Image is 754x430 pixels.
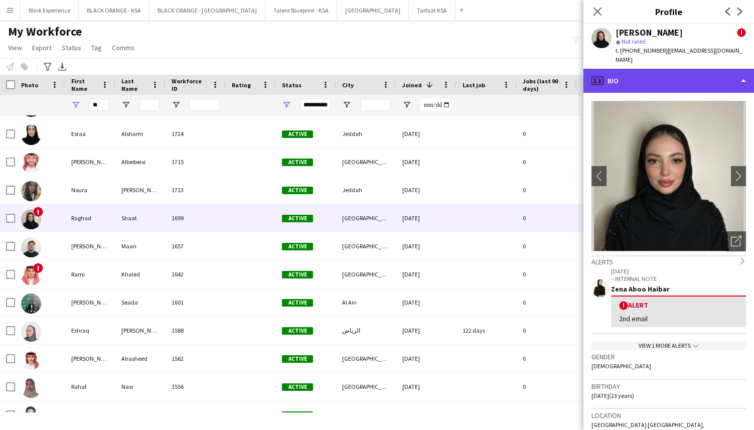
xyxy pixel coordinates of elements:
span: ! [737,28,746,37]
button: Open Filter Menu [172,100,181,109]
div: Noura [65,176,115,204]
div: الرياض [336,317,396,344]
img: Abdualrahman Albelbeisi [21,153,41,173]
div: [PERSON_NAME] [616,28,683,37]
div: [GEOGRAPHIC_DATA] [336,401,396,428]
a: Tag [87,41,106,54]
span: [DEMOGRAPHIC_DATA] [591,362,651,370]
span: Active [282,159,313,166]
div: 0 [517,373,577,400]
div: Seada [115,289,166,316]
div: 0 [517,289,577,316]
div: Maan [115,232,166,260]
button: Tarfaat KSA [409,1,456,20]
div: 1556 [166,373,226,400]
h3: Location [591,411,746,420]
div: 1699 [166,204,226,232]
span: Not rated [622,38,646,45]
app-action-btn: Advanced filters [42,61,54,73]
span: Last Name [121,77,147,92]
img: Rahaf Nasr [21,378,41,398]
div: [DATE] [396,176,457,204]
p: – INTERNAL NOTE [611,275,746,282]
span: City [342,81,354,89]
span: Tag [91,43,102,52]
div: 1588 [166,317,226,344]
div: 0 [517,232,577,260]
button: BLACK ORANGE - KSA [79,1,149,20]
button: Open Filter Menu [583,100,592,109]
img: Esraa Alshami [21,125,41,145]
img: Maan Mohamad Rasheed Maan [21,237,41,257]
div: [PERSON_NAME] [65,148,115,176]
span: ! [619,301,628,310]
div: 1713 [166,176,226,204]
div: [DATE] [396,401,457,428]
div: Open photos pop-in [726,231,746,251]
h3: Gender [591,352,746,361]
div: View 1 more alerts [591,342,746,350]
span: Rating [232,81,251,89]
div: [GEOGRAPHIC_DATA] [336,232,396,260]
img: Noura Alhariri [21,181,41,201]
button: Blink Experience [21,1,79,20]
button: Open Filter Menu [402,100,411,109]
img: Eshraq Abbas [21,322,41,342]
span: Jobs (last 90 days) [523,77,559,92]
div: [PERSON_NAME] [115,176,166,204]
div: [GEOGRAPHIC_DATA] [336,148,396,176]
span: First Name [71,77,97,92]
span: Status [282,81,301,89]
button: BLACK ORANGE - [GEOGRAPHIC_DATA] [149,1,265,20]
div: [DATE] [396,345,457,372]
div: 1715 [166,148,226,176]
a: Export [28,41,56,54]
span: Active [282,187,313,194]
div: [DATE] [396,204,457,232]
div: Khaled [115,260,166,288]
a: View [4,41,26,54]
div: 122 days [457,317,517,344]
button: Talent Blueprint - KSA [265,1,337,20]
div: Alert [619,301,738,310]
div: Esraa [65,120,115,148]
input: City Filter Input [360,99,390,111]
div: [DATE] [396,148,457,176]
div: Raghad [65,204,115,232]
span: Comms [112,43,134,52]
div: Alrasheed [115,345,166,372]
div: [PERSON_NAME] [65,401,115,428]
div: [DATE] [396,289,457,316]
span: Active [282,327,313,335]
img: Rami Khaled [21,265,41,285]
button: Open Filter Menu [71,100,80,109]
a: Status [58,41,85,54]
span: Active [282,411,313,419]
div: [DATE] [396,317,457,344]
img: Sara Seada [21,294,41,314]
span: | [EMAIL_ADDRESS][DOMAIN_NAME] [616,47,742,63]
div: Zena Aboo Haibar [611,284,746,294]
div: 1543 [166,401,226,428]
span: Photo [21,81,38,89]
h3: Profile [583,5,754,18]
span: t. [PHONE_NUMBER] [616,47,668,54]
span: Active [282,299,313,307]
span: Active [282,383,313,391]
div: 0 [517,120,577,148]
span: View [8,43,22,52]
span: ! [33,263,43,273]
div: 0 [517,148,577,176]
button: Open Filter Menu [121,100,130,109]
div: Albelbeisi [115,148,166,176]
div: Jeddah [336,176,396,204]
span: Export [32,43,52,52]
div: 0 [517,401,577,428]
div: 1724 [166,120,226,148]
div: 1562 [166,345,226,372]
div: 2nd email [619,314,738,323]
input: Last Name Filter Input [139,99,160,111]
img: Ibrahim Alrasheed [21,350,41,370]
img: Lara Essam [21,406,41,426]
div: [DATE] [396,120,457,148]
